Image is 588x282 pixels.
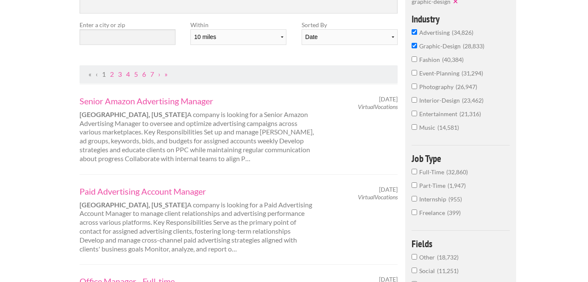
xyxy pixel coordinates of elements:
span: Part-Time [419,182,448,189]
input: Full-Time32,860 [412,169,417,174]
span: Full-Time [419,168,446,176]
a: Senior Amazon Advertising Manager [80,95,315,106]
span: Social [419,267,437,274]
select: Sort results by [302,29,398,45]
span: advertising [419,29,452,36]
input: graphic-design28,833 [412,43,417,48]
span: 32,860 [446,168,468,176]
a: Paid Advertising Account Manager [80,186,315,197]
span: music [419,124,437,131]
span: 21,316 [459,110,481,117]
span: 955 [448,195,462,203]
em: VirtualVocations [358,193,398,201]
a: Next Page [158,70,160,78]
input: Freelance399 [412,209,417,215]
input: photography26,947 [412,84,417,89]
span: First Page [88,70,91,78]
span: 1,947 [448,182,466,189]
div: A company is looking for a Senior Amazon Advertising Manager to oversee and optimize advertising ... [72,95,322,163]
input: Other18,732 [412,254,417,260]
a: Last Page, Page 3483 [165,70,168,78]
span: photography [419,83,456,90]
label: Sorted By [302,20,398,29]
span: 26,947 [456,83,477,90]
span: 14,581 [437,124,459,131]
em: VirtualVocations [358,103,398,110]
input: entertainment21,316 [412,111,417,116]
input: Internship955 [412,196,417,201]
span: 28,833 [463,42,484,50]
input: fashion40,384 [412,56,417,62]
input: Part-Time1,947 [412,182,417,188]
span: Previous Page [96,70,98,78]
input: event-planning31,294 [412,70,417,75]
input: music14,581 [412,124,417,130]
span: Freelance [419,209,447,216]
a: Page 5 [134,70,138,78]
a: Page 7 [150,70,154,78]
span: 23,462 [462,97,484,104]
h4: Job Type [412,154,510,163]
span: Other [419,254,437,261]
h4: Industry [412,14,510,24]
label: Within [190,20,286,29]
span: fashion [419,56,442,63]
span: [DATE] [379,95,398,103]
input: interior-design23,462 [412,97,417,103]
strong: [GEOGRAPHIC_DATA], [US_STATE] [80,201,187,209]
strong: [GEOGRAPHIC_DATA], [US_STATE] [80,110,187,118]
span: 11,251 [437,267,459,274]
a: Page 1 [102,70,106,78]
span: event-planning [419,70,462,77]
span: interior-design [419,97,462,104]
input: advertising34,826 [412,29,417,35]
label: Enter a city or zip [80,20,176,29]
h4: Fields [412,239,510,248]
span: 31,294 [462,70,483,77]
a: Page 6 [142,70,146,78]
input: Social11,251 [412,268,417,273]
span: 34,826 [452,29,473,36]
span: 399 [447,209,461,216]
span: Internship [419,195,448,203]
span: entertainment [419,110,459,117]
span: 18,732 [437,254,459,261]
span: [DATE] [379,186,398,193]
a: Page 2 [110,70,114,78]
a: Page 3 [118,70,122,78]
span: graphic-design [419,42,463,50]
div: A company is looking for a Paid Advertising Account Manager to manage client relationships and ad... [72,186,322,254]
a: Page 4 [126,70,130,78]
span: 40,384 [442,56,464,63]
